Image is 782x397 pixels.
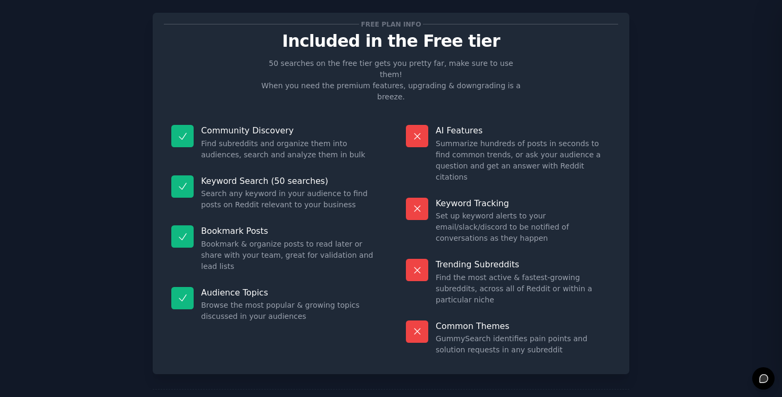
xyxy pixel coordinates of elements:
[436,333,611,356] dd: GummySearch identifies pain points and solution requests in any subreddit
[436,198,611,209] p: Keyword Tracking
[201,225,376,236] p: Bookmark Posts
[436,259,611,270] p: Trending Subreddits
[436,125,611,136] p: AI Features
[201,300,376,322] dd: Browse the most popular & growing topics discussed in your audiences
[201,175,376,187] p: Keyword Search (50 searches)
[201,239,376,272] dd: Bookmark & organize posts to read later or share with your team, great for validation and lead lists
[436,272,611,306] dd: Find the most active & fastest-growing subreddits, across all of Reddit or within a particular niche
[257,58,525,103] p: 50 searches on the free tier gets you pretty far, make sure to use them! When you need the premiu...
[436,210,611,244] dd: Set up keyword alerts to your email/slack/discord to be notified of conversations as they happen
[436,320,611,332] p: Common Themes
[201,188,376,210] dd: Search any keyword in your audience to find posts on Reddit relevant to your business
[436,138,611,183] dd: Summarize hundreds of posts in seconds to find common trends, or ask your audience a question and...
[201,125,376,136] p: Community Discovery
[201,138,376,161] dd: Find subreddits and organize them into audiences, search and analyze them in bulk
[201,287,376,298] p: Audience Topics
[359,19,423,30] span: Free plan info
[164,32,618,50] p: Included in the Free tier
